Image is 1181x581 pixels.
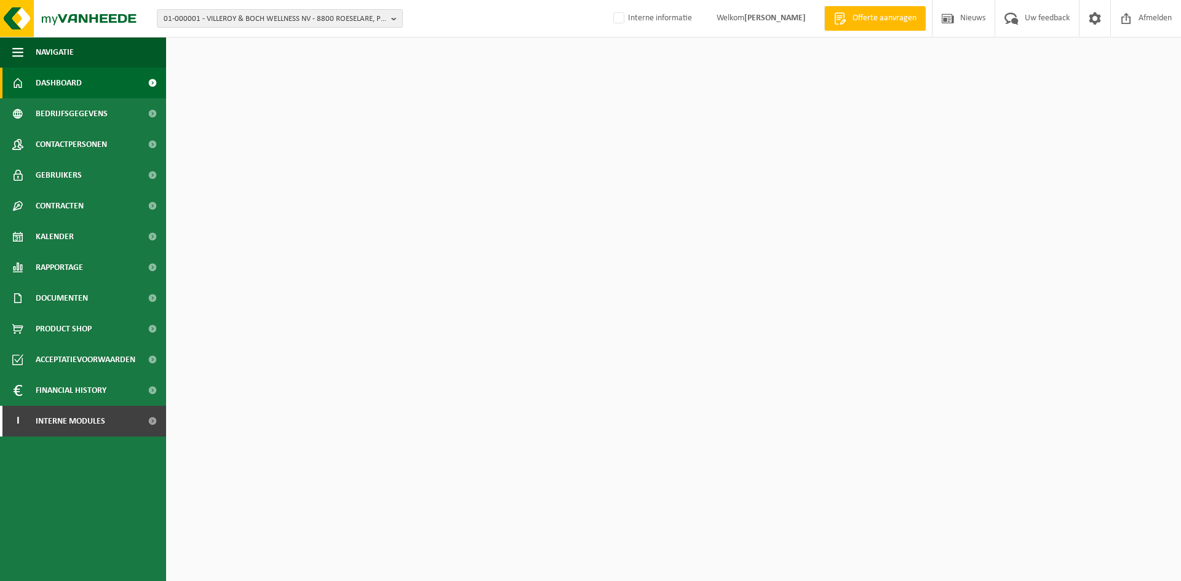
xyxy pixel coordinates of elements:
[36,37,74,68] span: Navigatie
[824,6,926,31] a: Offerte aanvragen
[36,344,135,375] span: Acceptatievoorwaarden
[611,9,692,28] label: Interne informatie
[36,406,105,437] span: Interne modules
[36,129,107,160] span: Contactpersonen
[36,252,83,283] span: Rapportage
[36,314,92,344] span: Product Shop
[36,283,88,314] span: Documenten
[36,160,82,191] span: Gebruikers
[744,14,806,23] strong: [PERSON_NAME]
[36,375,106,406] span: Financial History
[849,12,920,25] span: Offerte aanvragen
[36,221,74,252] span: Kalender
[12,406,23,437] span: I
[164,10,386,28] span: 01-000001 - VILLEROY & BOCH WELLNESS NV - 8800 ROESELARE, POPULIERSTRAAT 1
[36,191,84,221] span: Contracten
[36,68,82,98] span: Dashboard
[157,9,403,28] button: 01-000001 - VILLEROY & BOCH WELLNESS NV - 8800 ROESELARE, POPULIERSTRAAT 1
[36,98,108,129] span: Bedrijfsgegevens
